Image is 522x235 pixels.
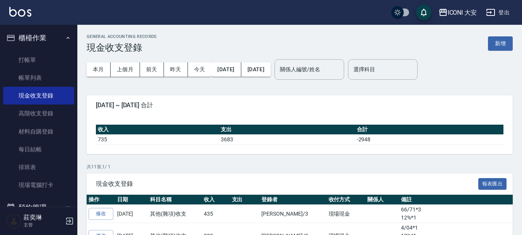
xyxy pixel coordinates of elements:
[3,141,74,158] a: 每日結帳
[478,178,507,190] button: 報表匯出
[6,213,22,229] img: Person
[219,134,355,144] td: 3683
[3,105,74,122] a: 高階收支登錄
[241,62,271,77] button: [DATE]
[327,195,366,205] th: 收付方式
[96,180,478,188] span: 現金收支登錄
[96,125,219,135] th: 收入
[115,195,148,205] th: 日期
[188,62,212,77] button: 今天
[87,42,157,53] h3: 現金收支登錄
[3,123,74,141] a: 材料自購登錄
[3,51,74,69] a: 打帳單
[230,195,260,205] th: 支出
[3,197,74,218] button: 預約管理
[164,62,188,77] button: 昨天
[24,214,63,221] h5: 莊奕琳
[259,195,326,205] th: 登錄者
[148,205,202,223] td: 其他(雜項)收支
[3,69,74,87] a: 帳單列表
[3,28,74,48] button: 櫃檯作業
[483,5,513,20] button: 登出
[89,208,113,220] a: 修改
[115,205,148,223] td: [DATE]
[3,87,74,105] a: 現金收支登錄
[488,39,513,47] a: 新增
[488,36,513,51] button: 新增
[219,125,355,135] th: 支出
[3,158,74,176] a: 排班表
[202,205,230,223] td: 435
[355,125,503,135] th: 合計
[327,205,366,223] td: 現場現金
[259,205,326,223] td: [PERSON_NAME]/3
[211,62,241,77] button: [DATE]
[87,62,111,77] button: 本月
[148,195,202,205] th: 科目名稱
[96,134,219,144] td: 735
[87,163,513,170] p: 共 11 筆, 1 / 1
[448,8,477,17] div: ICONI 大安
[355,134,503,144] td: -2948
[435,5,480,21] button: ICONI 大安
[140,62,164,77] button: 前天
[416,5,432,20] button: save
[24,221,63,228] p: 主管
[87,195,115,205] th: 操作
[3,176,74,194] a: 現場電腦打卡
[9,7,31,17] img: Logo
[478,180,507,187] a: 報表匯出
[111,62,140,77] button: 上個月
[202,195,230,205] th: 收入
[96,101,503,109] span: [DATE] ~ [DATE] 合計
[87,34,157,39] h2: GENERAL ACCOUNTING RECORDS
[365,195,399,205] th: 關係人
